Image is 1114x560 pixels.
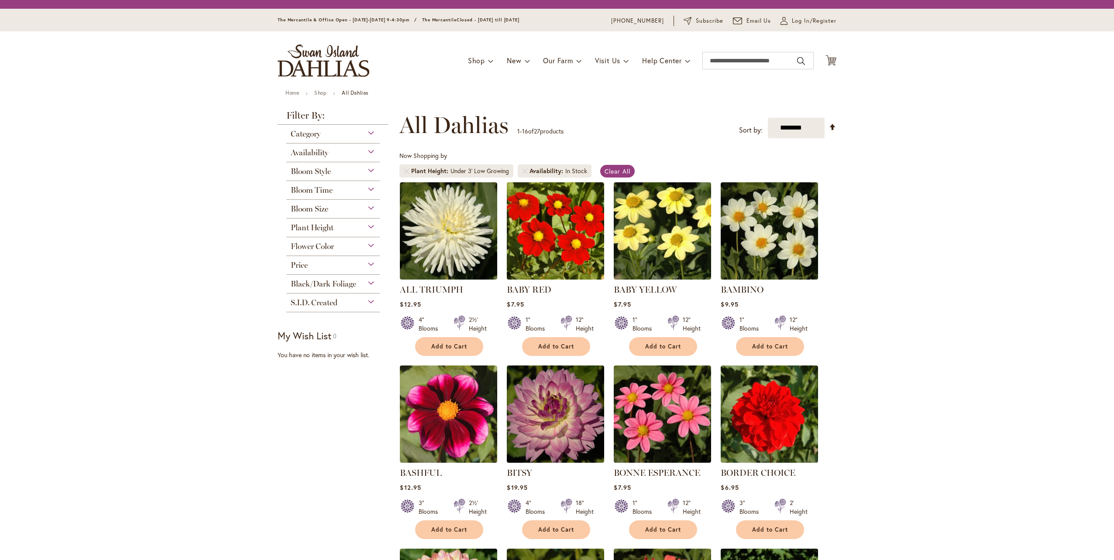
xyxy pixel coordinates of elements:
span: Clear All [605,167,630,175]
a: ALL TRIUMPH [400,284,463,295]
span: Add to Cart [752,343,788,350]
div: 1" Blooms [633,499,657,516]
span: Availability [529,167,565,175]
div: In Stock [565,167,587,175]
div: 12" Height [683,315,701,333]
span: Add to Cart [538,526,574,533]
button: Add to Cart [415,520,483,539]
span: $12.95 [400,483,421,492]
div: 12" Height [790,315,808,333]
a: BAMBINO [721,284,763,295]
a: ALL TRIUMPH [400,273,497,281]
strong: My Wish List [278,329,331,342]
a: BABY RED [507,273,604,281]
img: BABY RED [507,182,604,280]
span: Price [291,260,308,270]
span: Add to Cart [431,526,467,533]
span: Add to Cart [645,343,681,350]
span: $7.95 [507,300,524,308]
div: 2½' Height [469,499,487,516]
span: Add to Cart [431,343,467,350]
div: You have no items in your wish list. [278,351,394,359]
button: Add to Cart [736,337,804,356]
div: Under 3' Low Growing [450,167,509,175]
img: BAMBINO [721,182,818,280]
div: 3" Blooms [419,499,443,516]
a: Remove Availability In Stock [522,168,527,174]
span: Bloom Size [291,204,328,214]
span: Category [291,129,320,139]
div: 2½' Height [469,315,487,333]
span: Availability [291,148,328,157]
span: $12.95 [400,300,421,308]
a: BASHFUL [400,468,442,478]
strong: All Dahlias [342,89,368,96]
span: Now Shopping by [399,151,447,160]
button: Add to Cart [629,337,697,356]
div: 1" Blooms [739,315,764,333]
span: Help Center [642,56,682,65]
span: 16 [522,127,528,135]
span: Add to Cart [752,526,788,533]
a: BASHFUL [400,456,497,464]
span: Add to Cart [538,343,574,350]
img: BORDER CHOICE [721,365,818,463]
span: Our Farm [543,56,573,65]
div: 2' Height [790,499,808,516]
a: BORDER CHOICE [721,468,795,478]
a: BABY YELLOW [614,273,711,281]
button: Add to Cart [522,520,590,539]
span: 27 [534,127,540,135]
span: Log In/Register [792,17,836,25]
span: $7.95 [614,300,631,308]
div: 12" Height [576,315,594,333]
a: BAMBINO [721,273,818,281]
span: Flower Color [291,242,334,251]
a: BONNE ESPERANCE [614,456,711,464]
a: Email Us [733,17,771,25]
span: Subscribe [696,17,723,25]
span: Black/Dark Foliage [291,279,356,289]
a: BONNE ESPERANCE [614,468,700,478]
a: store logo [278,44,369,77]
span: $19.95 [507,483,527,492]
span: Email Us [746,17,771,25]
div: 3" Blooms [739,499,764,516]
span: Bloom Time [291,185,333,195]
a: Remove Plant Height Under 3' Low Growing [404,168,409,174]
div: 4" Blooms [419,315,443,333]
div: 4" Blooms [526,499,550,516]
span: Plant Height [291,223,334,232]
img: BASHFUL [400,365,497,463]
span: $9.95 [721,300,738,308]
a: BORDER CHOICE [721,456,818,464]
a: Clear All [600,165,635,178]
span: The Mercantile & Office Open - [DATE]-[DATE] 9-4:30pm / The Mercantile [278,17,457,23]
div: 18" Height [576,499,594,516]
a: Shop [314,89,327,96]
button: Add to Cart [415,337,483,356]
span: Plant Height [411,167,450,175]
img: ALL TRIUMPH [400,182,497,280]
a: BITSY [507,468,532,478]
label: Sort by: [739,122,763,138]
span: Bloom Style [291,167,331,176]
span: Closed - [DATE] till [DATE] [457,17,519,23]
span: S.I.D. Created [291,298,337,307]
div: 1" Blooms [526,315,550,333]
span: Visit Us [595,56,620,65]
p: - of products [517,124,564,138]
a: BITSY [507,456,604,464]
div: 1" Blooms [633,315,657,333]
a: [PHONE_NUMBER] [611,17,664,25]
span: All Dahlias [399,112,509,138]
span: $7.95 [614,483,631,492]
span: Shop [468,56,485,65]
a: Home [285,89,299,96]
img: BONNE ESPERANCE [614,365,711,463]
button: Add to Cart [736,520,804,539]
span: 1 [517,127,520,135]
strong: Filter By: [278,111,389,125]
img: BABY YELLOW [614,182,711,280]
a: Subscribe [684,17,723,25]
